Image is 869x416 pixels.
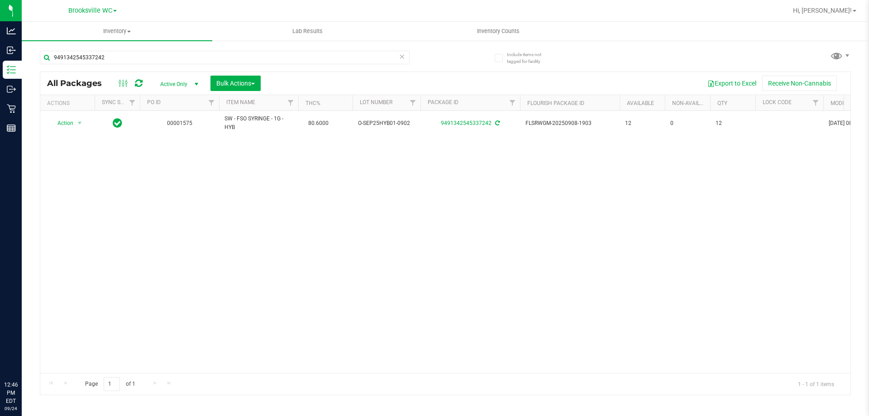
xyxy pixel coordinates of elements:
[403,22,593,41] a: Inventory Counts
[762,76,837,91] button: Receive Non-Cannabis
[22,22,212,41] a: Inventory
[625,119,659,128] span: 12
[494,120,500,126] span: Sync from Compliance System
[7,104,16,113] inline-svg: Retail
[406,95,420,110] a: Filter
[358,119,415,128] span: O-SEP25HYB01-0902
[125,95,140,110] a: Filter
[7,46,16,55] inline-svg: Inbound
[147,99,161,105] a: PO ID
[212,22,403,41] a: Lab Results
[4,381,18,405] p: 12:46 PM EDT
[428,99,458,105] a: Package ID
[47,78,111,88] span: All Packages
[104,377,120,391] input: 1
[791,377,841,391] span: 1 - 1 of 1 items
[527,100,584,106] a: Flourish Package ID
[7,85,16,94] inline-svg: Outbound
[40,51,410,64] input: Search Package ID, Item Name, SKU, Lot or Part Number...
[224,115,293,132] span: SW - FSO SYRINGE - 1G - HYB
[113,117,122,129] span: In Sync
[280,27,335,35] span: Lab Results
[716,119,750,128] span: 12
[204,95,219,110] a: Filter
[399,51,405,62] span: Clear
[763,99,792,105] a: Lock Code
[306,100,320,106] a: THC%
[717,100,727,106] a: Qty
[283,95,298,110] a: Filter
[360,99,392,105] a: Lot Number
[167,120,192,126] a: 00001575
[226,99,255,105] a: Item Name
[304,117,333,130] span: 80.6000
[525,119,614,128] span: FLSRWGM-20250908-1903
[7,124,16,133] inline-svg: Reports
[7,26,16,35] inline-svg: Analytics
[627,100,654,106] a: Available
[68,7,112,14] span: Brooksville WC
[216,80,255,87] span: Bulk Actions
[74,117,86,129] span: select
[507,51,552,65] span: Include items not tagged for facility
[793,7,852,14] span: Hi, [PERSON_NAME]!
[702,76,762,91] button: Export to Excel
[672,100,712,106] a: Non-Available
[9,344,36,371] iframe: Resource center
[505,95,520,110] a: Filter
[22,27,212,35] span: Inventory
[4,405,18,412] p: 09/24
[210,76,261,91] button: Bulk Actions
[47,100,91,106] div: Actions
[77,377,143,391] span: Page of 1
[465,27,532,35] span: Inventory Counts
[441,120,492,126] a: 9491342545337242
[7,65,16,74] inline-svg: Inventory
[670,119,705,128] span: 0
[49,117,74,129] span: Action
[808,95,823,110] a: Filter
[102,99,137,105] a: Sync Status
